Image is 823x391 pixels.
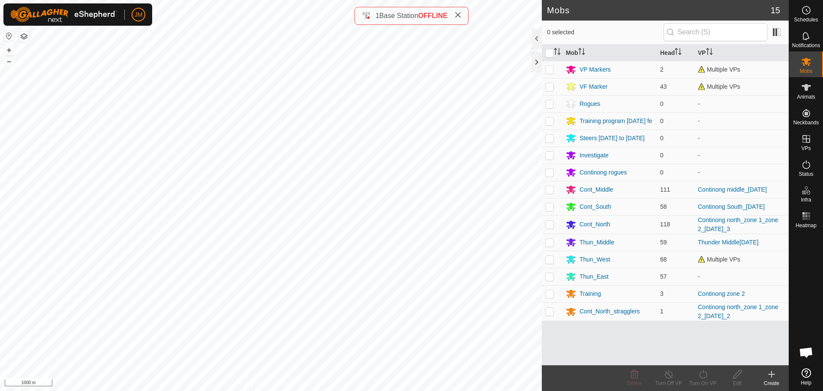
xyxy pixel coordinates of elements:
[698,304,778,319] a: Continong north_zone 1_zone 2_[DATE]_2
[580,117,652,126] div: Training program [DATE] fe
[698,290,745,297] a: Continong zone 2
[698,256,740,263] span: Multiple VPs
[660,135,664,141] span: 0
[660,273,667,280] span: 57
[801,380,811,385] span: Help
[19,31,29,42] button: Map Layers
[652,379,686,387] div: Turn Off VP
[580,255,610,264] div: Thun_West
[580,272,609,281] div: Thun_East
[580,289,601,298] div: Training
[580,99,600,108] div: Rogues
[694,129,789,147] td: -
[664,23,767,41] input: Search (S)
[4,45,14,55] button: +
[554,49,561,56] p-sorticon: Activate to sort
[580,65,611,74] div: VP Markers
[789,365,823,389] a: Help
[797,94,815,99] span: Animals
[694,95,789,112] td: -
[547,5,771,15] h2: Mobs
[580,238,614,247] div: Thun_Middle
[771,4,780,17] span: 15
[706,49,713,56] p-sorticon: Activate to sort
[793,340,819,365] div: Open chat
[660,186,670,193] span: 111
[801,146,811,151] span: VPs
[135,10,143,19] span: JM
[660,221,670,228] span: 118
[800,69,812,74] span: Mobs
[375,12,379,19] span: 1
[580,134,645,143] div: Steers [DATE] to [DATE]
[694,147,789,164] td: -
[580,307,640,316] div: Cont_North_stragglers
[660,83,667,90] span: 43
[694,112,789,129] td: -
[660,308,664,315] span: 1
[799,171,813,177] span: Status
[698,83,740,90] span: Multiple VPs
[10,7,117,22] img: Gallagher Logo
[580,151,609,160] div: Investigate
[580,220,610,229] div: Cont_North
[418,12,448,19] span: OFFLINE
[660,152,664,159] span: 0
[237,380,269,388] a: Privacy Policy
[698,239,758,246] a: Thunder Middle[DATE]
[698,66,740,73] span: Multiple VPs
[627,380,642,386] span: Delete
[686,379,720,387] div: Turn On VP
[660,66,664,73] span: 2
[694,164,789,181] td: -
[698,186,767,193] a: Continong middle_[DATE]
[660,117,664,124] span: 0
[660,203,667,210] span: 58
[279,380,305,388] a: Contact Us
[379,12,418,19] span: Base Station
[660,239,667,246] span: 59
[720,379,754,387] div: Edit
[580,168,627,177] div: Continong rogues
[698,203,765,210] a: Continong South_[DATE]
[660,290,664,297] span: 3
[694,268,789,285] td: -
[801,197,811,202] span: Infra
[580,202,611,211] div: Cont_South
[792,43,820,48] span: Notifications
[580,82,607,91] div: VF Marker
[4,31,14,41] button: Reset Map
[4,56,14,66] button: –
[754,379,789,387] div: Create
[694,45,789,61] th: VP
[796,223,817,228] span: Heatmap
[794,17,818,22] span: Schedules
[578,49,585,56] p-sorticon: Activate to sort
[698,217,778,232] a: Continong north_zone 1_zone 2_[DATE]_3
[660,169,664,176] span: 0
[660,256,667,263] span: 68
[657,45,694,61] th: Head
[580,185,613,194] div: Cont_Middle
[660,100,664,107] span: 0
[562,45,657,61] th: Mob
[675,49,682,56] p-sorticon: Activate to sort
[547,28,664,37] span: 0 selected
[793,120,819,125] span: Neckbands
